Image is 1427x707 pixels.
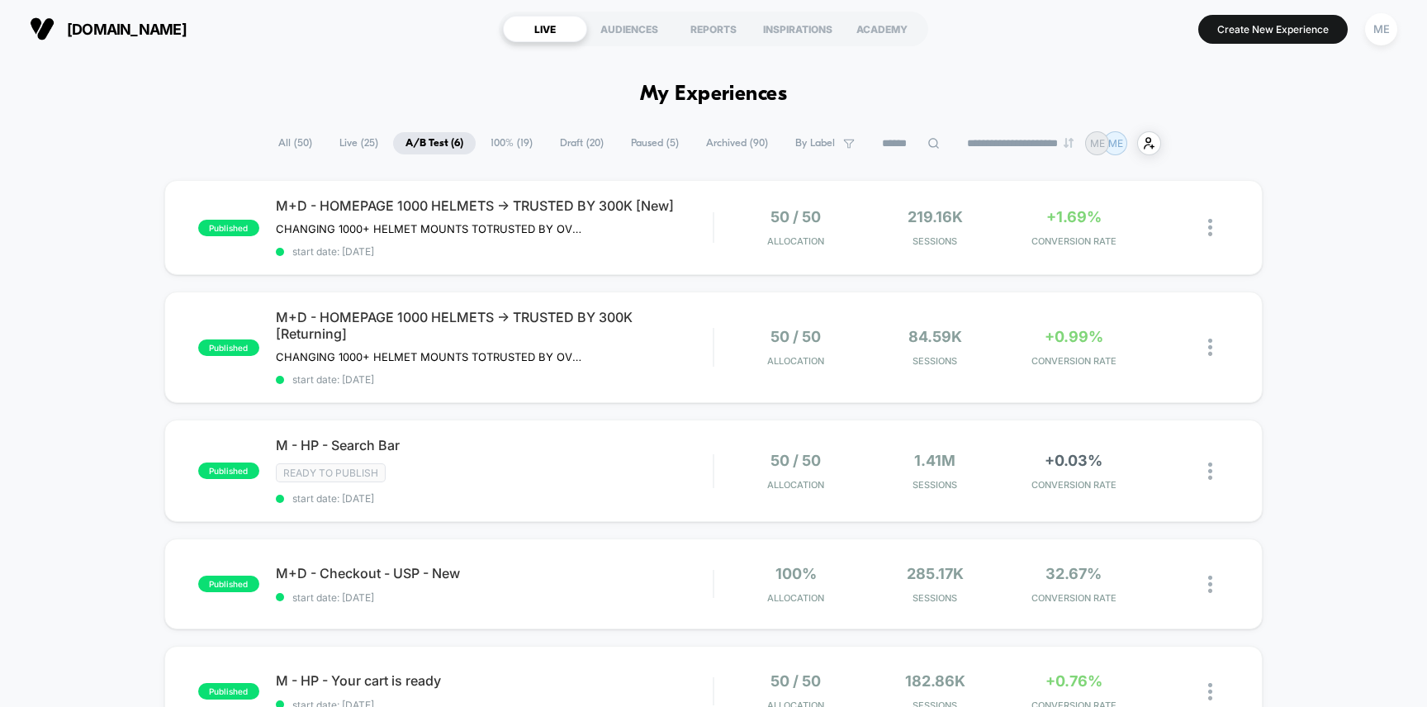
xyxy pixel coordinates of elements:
[1046,208,1102,225] span: +1.69%
[276,437,713,453] span: M - HP - Search Bar
[795,137,835,149] span: By Label
[587,16,671,42] div: AUDIENCES
[198,576,259,592] span: published
[671,16,756,42] div: REPORTS
[1108,137,1123,149] p: ME
[908,208,963,225] span: 219.16k
[1045,328,1103,345] span: +0.99%
[767,355,824,367] span: Allocation
[276,591,713,604] span: start date: [DATE]
[770,208,821,225] span: 50 / 50
[1208,576,1212,593] img: close
[548,132,616,154] span: Draft ( 20 )
[770,452,821,469] span: 50 / 50
[1208,219,1212,236] img: close
[905,672,965,690] span: 182.86k
[30,17,55,41] img: Visually logo
[1090,137,1105,149] p: ME
[770,328,821,345] span: 50 / 50
[1008,592,1139,604] span: CONVERSION RATE
[1064,138,1074,148] img: end
[870,592,1000,604] span: Sessions
[198,220,259,236] span: published
[276,565,713,581] span: M+D - Checkout - USP - New
[503,16,587,42] div: LIVE
[198,339,259,356] span: published
[1008,235,1139,247] span: CONVERSION RATE
[1208,463,1212,480] img: close
[756,16,840,42] div: INSPIRATIONS
[276,197,713,214] span: M+D - HOMEPAGE 1000 HELMETS -> TRUSTED BY 300K [New]
[1198,15,1348,44] button: Create New Experience
[25,16,192,42] button: [DOMAIN_NAME]
[327,132,391,154] span: Live ( 25 )
[276,350,582,363] span: CHANGING 1000+ HELMET MOUNTS TOTRUSTED BY OVER 300,000 RIDERS ON HOMEPAGE DESKTOP AND MOBILERETUR...
[907,565,964,582] span: 285.17k
[870,479,1000,491] span: Sessions
[266,132,325,154] span: All ( 50 )
[770,672,821,690] span: 50 / 50
[1045,672,1102,690] span: +0.76%
[1208,339,1212,356] img: close
[276,373,713,386] span: start date: [DATE]
[694,132,780,154] span: Archived ( 90 )
[478,132,545,154] span: 100% ( 19 )
[393,132,476,154] span: A/B Test ( 6 )
[1008,479,1139,491] span: CONVERSION RATE
[198,463,259,479] span: published
[1360,12,1402,46] button: ME
[67,21,187,38] span: [DOMAIN_NAME]
[276,492,713,505] span: start date: [DATE]
[767,592,824,604] span: Allocation
[1365,13,1397,45] div: ME
[276,309,713,342] span: M+D - HOMEPAGE 1000 HELMETS -> TRUSTED BY 300K [Returning]
[775,565,817,582] span: 100%
[1008,355,1139,367] span: CONVERSION RATE
[870,235,1000,247] span: Sessions
[840,16,924,42] div: ACADEMY
[1045,565,1102,582] span: 32.67%
[908,328,962,345] span: 84.59k
[767,235,824,247] span: Allocation
[1045,452,1102,469] span: +0.03%
[276,222,582,235] span: CHANGING 1000+ HELMET MOUNTS TOTRUSTED BY OVER 300,000 RIDERS ON HOMEPAGE DESKTOP AND MOBILE
[276,463,386,482] span: Ready to publish
[914,452,955,469] span: 1.41M
[640,83,788,107] h1: My Experiences
[870,355,1000,367] span: Sessions
[1208,683,1212,700] img: close
[767,479,824,491] span: Allocation
[276,245,713,258] span: start date: [DATE]
[619,132,691,154] span: Paused ( 5 )
[198,683,259,700] span: published
[276,672,713,689] span: M - HP - Your cart is ready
